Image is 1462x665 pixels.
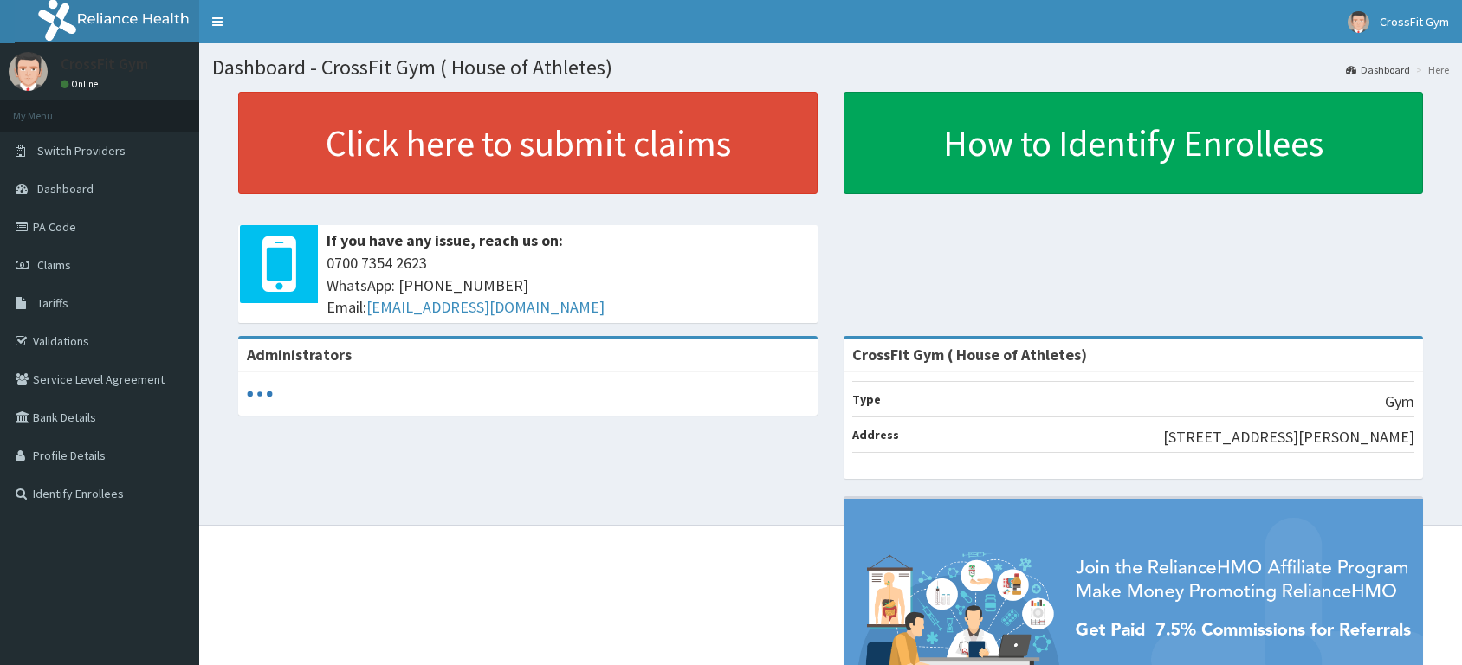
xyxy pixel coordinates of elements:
[37,143,126,158] span: Switch Providers
[327,252,809,319] span: 0700 7354 2623 WhatsApp: [PHONE_NUMBER] Email:
[247,381,273,407] svg: audio-loading
[1346,62,1410,77] a: Dashboard
[852,345,1087,365] strong: CrossFit Gym ( House of Athletes)
[1385,391,1414,413] p: Gym
[327,230,563,250] b: If you have any issue, reach us on:
[844,92,1423,194] a: How to Identify Enrollees
[37,257,71,273] span: Claims
[238,92,818,194] a: Click here to submit claims
[37,295,68,311] span: Tariffs
[1412,62,1449,77] li: Here
[37,181,94,197] span: Dashboard
[366,297,605,317] a: [EMAIL_ADDRESS][DOMAIN_NAME]
[61,78,102,90] a: Online
[1348,11,1369,33] img: User Image
[1163,426,1414,449] p: [STREET_ADDRESS][PERSON_NAME]
[1380,14,1449,29] span: CrossFit Gym
[212,56,1449,79] h1: Dashboard - CrossFit Gym ( House of Athletes)
[247,345,352,365] b: Administrators
[61,56,148,72] p: CrossFit Gym
[852,427,899,442] b: Address
[9,52,48,91] img: User Image
[852,391,881,407] b: Type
